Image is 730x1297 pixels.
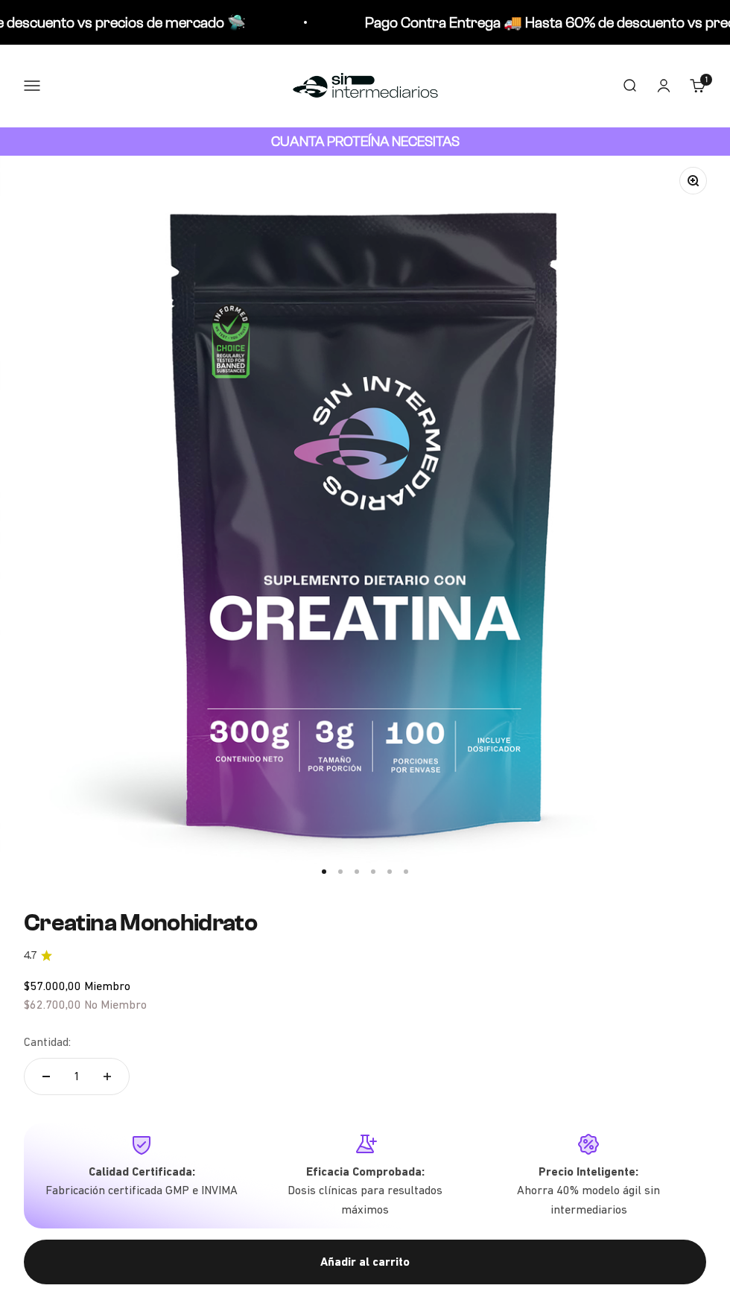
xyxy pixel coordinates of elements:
[705,76,708,83] span: 1
[265,1181,465,1219] p: Dosis clínicas para resultados máximos
[89,1164,195,1179] strong: Calidad Certificada:
[24,979,81,992] span: $57.000,00
[86,1059,129,1094] button: Aumentar cantidad
[539,1164,638,1179] strong: Precio Inteligente:
[271,133,460,149] strong: CUANTA PROTEÍNA NECESITAS
[84,998,147,1011] span: No Miembro
[54,1252,676,1272] div: Añadir al carrito
[24,910,706,936] h1: Creatina Monohidrato
[306,1164,425,1179] strong: Eficacia Comprobada:
[24,1033,71,1052] label: Cantidad:
[24,1240,706,1284] button: Añadir al carrito
[25,1059,68,1094] button: Reducir cantidad
[84,979,130,992] span: Miembro
[24,948,706,964] a: 4.74.7 de 5.0 estrellas
[42,1181,241,1200] p: Fabricación certificada GMP e INVIMA
[489,1181,688,1219] p: Ahorra 40% modelo ágil sin intermediarios
[24,948,36,964] span: 4.7
[24,998,81,1011] span: $62.700,00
